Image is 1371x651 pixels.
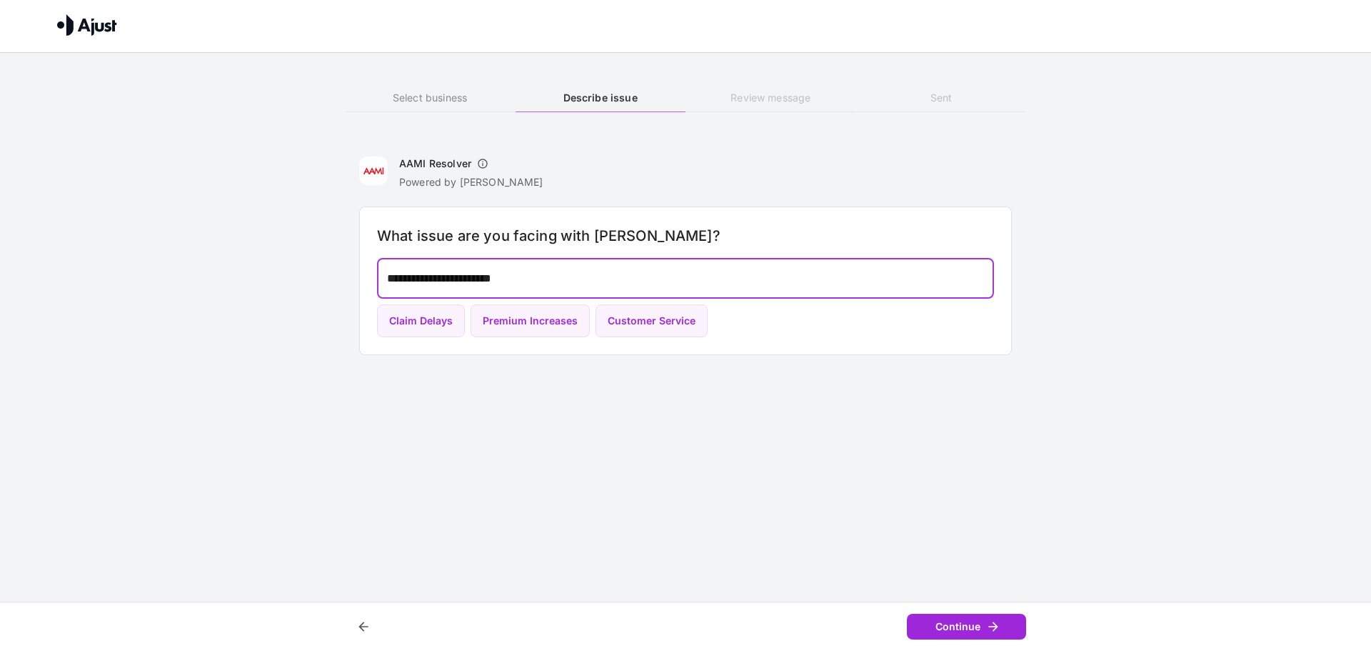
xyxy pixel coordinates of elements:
h6: Describe issue [516,90,685,106]
h6: Review message [685,90,855,106]
h6: Sent [856,90,1026,106]
button: Continue [907,614,1026,640]
img: Ajust [57,14,117,36]
button: Claim Delays [377,304,465,338]
h6: AAMI Resolver [399,156,471,171]
h6: Select business [345,90,515,106]
button: Customer Service [596,304,708,338]
p: Powered by [PERSON_NAME] [399,175,543,189]
img: AAMI [359,156,388,185]
button: Premium Increases [471,304,590,338]
h6: What issue are you facing with [PERSON_NAME]? [377,224,994,247]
